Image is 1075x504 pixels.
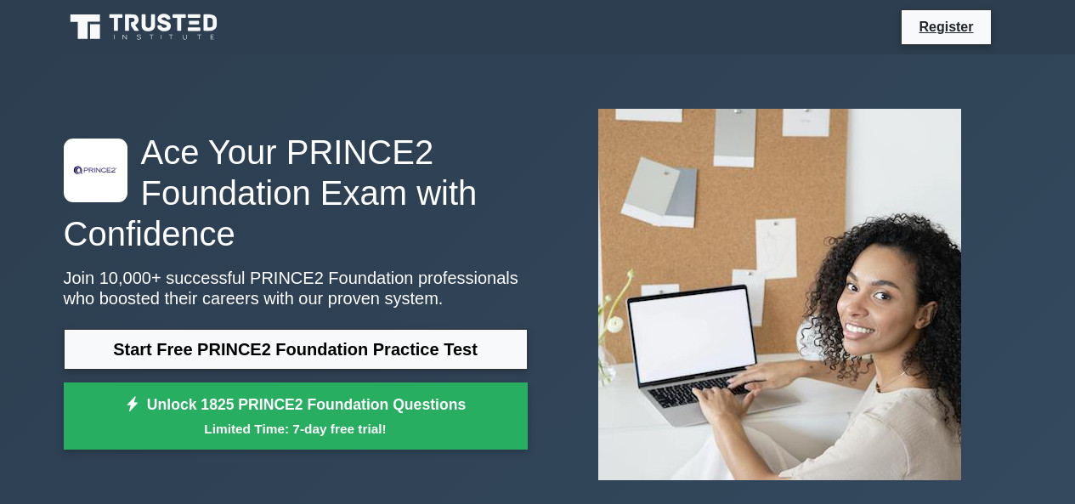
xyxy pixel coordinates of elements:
[64,268,528,309] p: Join 10,000+ successful PRINCE2 Foundation professionals who boosted their careers with our prove...
[908,16,983,37] a: Register
[64,329,528,370] a: Start Free PRINCE2 Foundation Practice Test
[64,132,528,254] h1: Ace Your PRINCE2 Foundation Exam with Confidence
[64,382,528,450] a: Unlock 1825 PRINCE2 Foundation QuestionsLimited Time: 7-day free trial!
[85,419,506,439] small: Limited Time: 7-day free trial!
